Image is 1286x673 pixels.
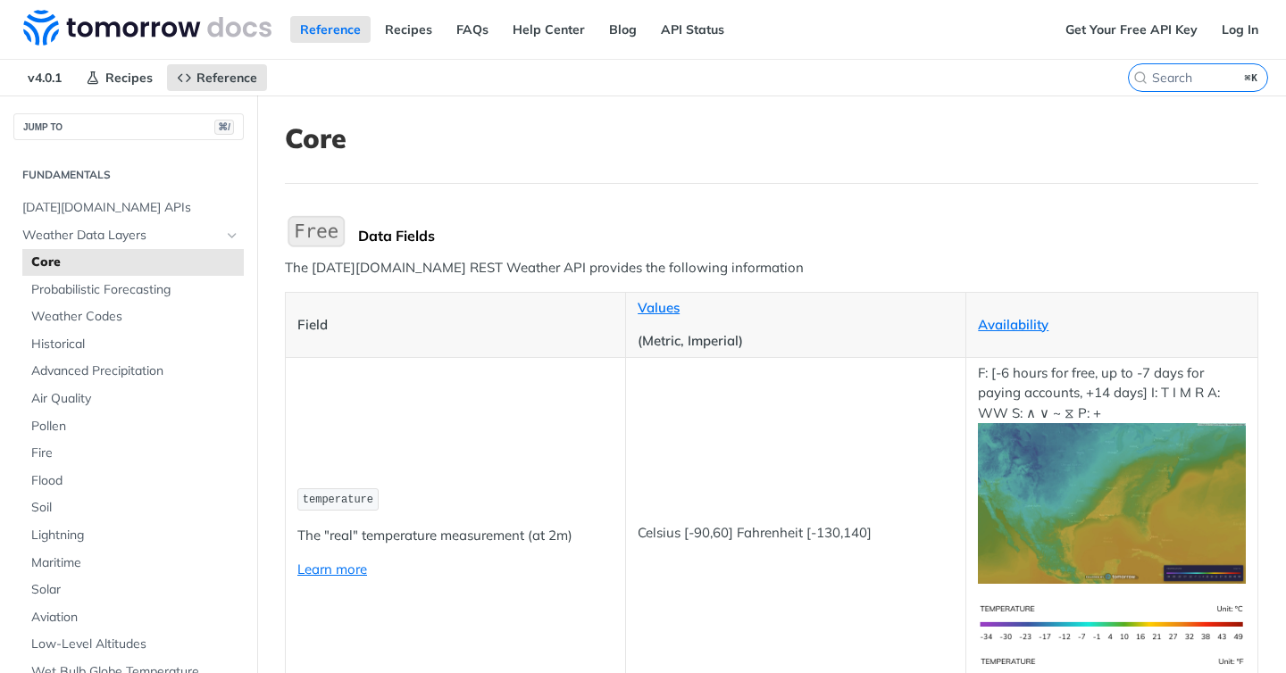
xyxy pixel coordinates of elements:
[22,440,244,467] a: Fire
[31,445,239,462] span: Fire
[31,554,239,572] span: Maritime
[196,70,257,86] span: Reference
[167,64,267,91] a: Reference
[1056,16,1207,43] a: Get Your Free API Key
[303,494,373,506] span: temperature
[290,16,371,43] a: Reference
[18,64,71,91] span: v4.0.1
[22,199,239,217] span: [DATE][DOMAIN_NAME] APIs
[297,315,614,336] p: Field
[22,249,244,276] a: Core
[599,16,647,43] a: Blog
[31,281,239,299] span: Probabilistic Forecasting
[22,303,244,330] a: Weather Codes
[22,631,244,658] a: Low-Level Altitudes
[31,362,239,380] span: Advanced Precipitation
[978,494,1246,511] span: Expand image
[31,636,239,653] span: Low-Level Altitudes
[105,70,153,86] span: Recipes
[638,331,954,352] p: (Metric, Imperial)
[225,228,239,243] button: Hide subpages for Weather Data Layers
[31,527,239,544] span: Lightning
[375,16,442,43] a: Recipes
[31,418,239,436] span: Pollen
[651,16,734,43] a: API Status
[76,64,163,91] a: Recipes
[1240,69,1263,87] kbd: ⌘K
[978,316,1048,333] a: Availability
[285,122,1258,154] h1: Core
[285,258,1258,278] p: The [DATE][DOMAIN_NAME] REST Weather API provides the following information
[31,609,239,627] span: Aviation
[13,195,244,221] a: [DATE][DOMAIN_NAME] APIs
[31,390,239,408] span: Air Quality
[13,113,244,140] button: JUMP TO⌘/
[13,222,244,249] a: Weather Data LayersHide subpages for Weather Data Layers
[22,604,244,631] a: Aviation
[1212,16,1268,43] a: Log In
[31,308,239,326] span: Weather Codes
[297,526,614,546] p: The "real" temperature measurement (at 2m)
[297,561,367,577] a: Learn more
[31,499,239,517] span: Soil
[22,227,221,245] span: Weather Data Layers
[978,363,1246,584] p: F: [-6 hours for free, up to -7 days for paying accounts, +14 days] I: T I M R A: WW S: ∧ ∨ ~ ⧖ P: +
[22,468,244,494] a: Flood
[31,472,239,490] span: Flood
[22,522,244,549] a: Lightning
[22,577,244,603] a: Solar
[1133,71,1148,85] svg: Search
[214,120,234,135] span: ⌘/
[22,277,244,303] a: Probabilistic Forecasting
[638,299,680,316] a: Values
[22,358,244,385] a: Advanced Precipitation
[23,10,271,46] img: Tomorrow.io Weather API Docs
[31,253,239,271] span: Core
[22,550,244,577] a: Maritime
[503,16,595,43] a: Help Center
[22,386,244,412] a: Air Quality
[22,413,244,440] a: Pollen
[358,227,1258,245] div: Data Fields
[447,16,498,43] a: FAQs
[31,336,239,353] span: Historical
[22,494,244,521] a: Soil
[22,331,244,358] a: Historical
[978,614,1246,631] span: Expand image
[13,167,244,183] h2: Fundamentals
[638,523,954,544] p: Celsius [-90,60] Fahrenheit [-130,140]
[31,581,239,599] span: Solar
